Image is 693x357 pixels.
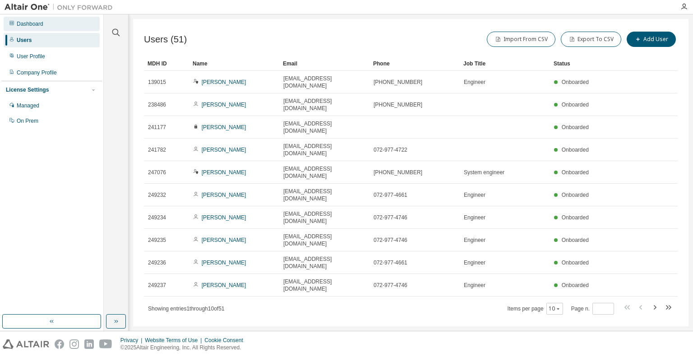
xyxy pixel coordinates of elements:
[202,237,246,243] a: [PERSON_NAME]
[464,236,485,244] span: Engineer
[562,214,589,221] span: Onboarded
[148,169,166,176] span: 247076
[148,124,166,131] span: 241177
[148,236,166,244] span: 249235
[99,339,112,349] img: youtube.svg
[148,259,166,266] span: 249236
[283,143,365,157] span: [EMAIL_ADDRESS][DOMAIN_NAME]
[374,214,407,221] span: 072-977-4746
[55,339,64,349] img: facebook.svg
[202,214,246,221] a: [PERSON_NAME]
[283,120,365,134] span: [EMAIL_ADDRESS][DOMAIN_NAME]
[148,282,166,289] span: 249237
[508,303,563,315] span: Items per page
[148,101,166,108] span: 238486
[84,339,94,349] img: linkedin.svg
[202,282,246,288] a: [PERSON_NAME]
[464,79,485,86] span: Engineer
[374,236,407,244] span: 072-977-4746
[17,53,45,60] div: User Profile
[374,79,422,86] span: [PHONE_NUMBER]
[464,214,485,221] span: Engineer
[562,147,589,153] span: Onboarded
[283,75,365,89] span: [EMAIL_ADDRESS][DOMAIN_NAME]
[571,303,614,315] span: Page n.
[374,282,407,289] span: 072-977-4746
[487,32,555,47] button: Import From CSV
[562,79,589,85] span: Onboarded
[562,192,589,198] span: Onboarded
[464,259,485,266] span: Engineer
[69,339,79,349] img: instagram.svg
[374,259,407,266] span: 072-977-4661
[562,237,589,243] span: Onboarded
[204,337,248,344] div: Cookie Consent
[5,3,117,12] img: Altair One
[464,282,485,289] span: Engineer
[562,260,589,266] span: Onboarded
[193,56,276,71] div: Name
[283,188,365,202] span: [EMAIL_ADDRESS][DOMAIN_NAME]
[562,169,589,176] span: Onboarded
[202,147,246,153] a: [PERSON_NAME]
[202,79,246,85] a: [PERSON_NAME]
[283,56,366,71] div: Email
[17,37,32,44] div: Users
[144,34,187,45] span: Users (51)
[554,56,631,71] div: Status
[17,117,38,125] div: On Prem
[627,32,676,47] button: Add User
[283,97,365,112] span: [EMAIL_ADDRESS][DOMAIN_NAME]
[120,337,145,344] div: Privacy
[202,102,246,108] a: [PERSON_NAME]
[464,169,504,176] span: System engineer
[17,102,39,109] div: Managed
[148,146,166,153] span: 241782
[374,169,422,176] span: [PHONE_NUMBER]
[562,282,589,288] span: Onboarded
[374,101,422,108] span: [PHONE_NUMBER]
[374,146,407,153] span: 072-977-4722
[464,191,485,199] span: Engineer
[283,233,365,247] span: [EMAIL_ADDRESS][DOMAIN_NAME]
[562,102,589,108] span: Onboarded
[202,124,246,130] a: [PERSON_NAME]
[17,20,43,28] div: Dashboard
[463,56,546,71] div: Job Title
[3,339,49,349] img: altair_logo.svg
[148,191,166,199] span: 249232
[120,344,249,352] p: © 2025 Altair Engineering, Inc. All Rights Reserved.
[17,69,57,76] div: Company Profile
[145,337,204,344] div: Website Terms of Use
[283,255,365,270] span: [EMAIL_ADDRESS][DOMAIN_NAME]
[148,306,225,312] span: Showing entries 1 through 10 of 51
[373,56,456,71] div: Phone
[148,56,185,71] div: MDH ID
[148,214,166,221] span: 249234
[148,79,166,86] span: 139015
[562,124,589,130] span: Onboarded
[549,305,561,312] button: 10
[202,192,246,198] a: [PERSON_NAME]
[6,86,49,93] div: License Settings
[202,260,246,266] a: [PERSON_NAME]
[283,210,365,225] span: [EMAIL_ADDRESS][DOMAIN_NAME]
[283,278,365,292] span: [EMAIL_ADDRESS][DOMAIN_NAME]
[374,191,407,199] span: 072-977-4661
[202,169,246,176] a: [PERSON_NAME]
[561,32,621,47] button: Export To CSV
[283,165,365,180] span: [EMAIL_ADDRESS][DOMAIN_NAME]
